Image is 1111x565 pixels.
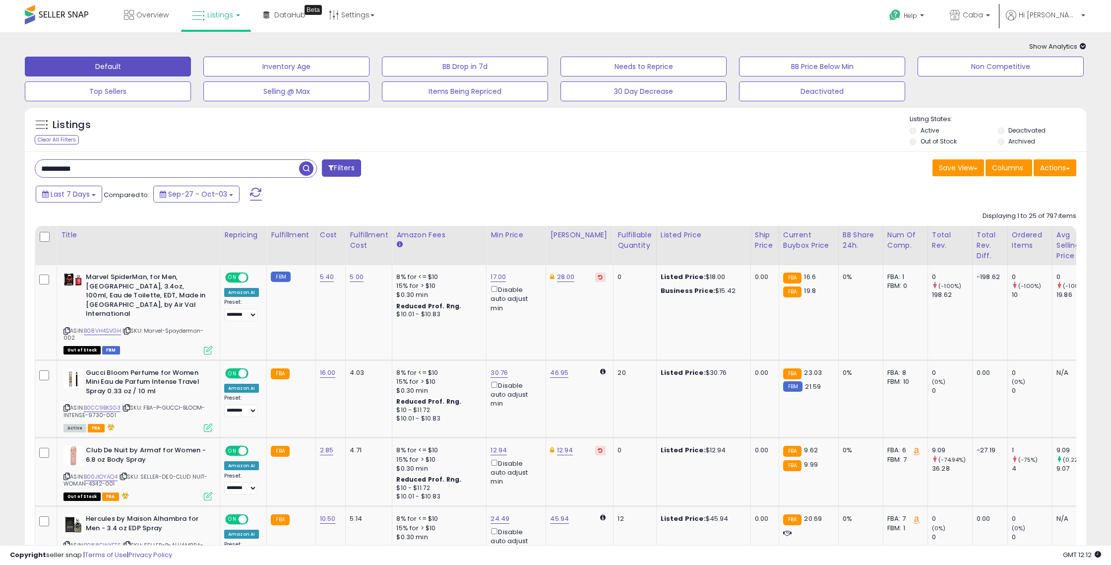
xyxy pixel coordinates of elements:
div: Ordered Items [1012,230,1048,251]
div: $18.00 [661,273,743,282]
div: 5.14 [350,514,384,523]
img: 31z-qj-OADL._SL40_.jpg [63,446,83,466]
span: OFF [247,369,263,377]
div: 0 [1012,273,1052,282]
div: 0 [932,368,972,377]
a: Hi [PERSON_NAME] [1006,10,1085,32]
div: 1 [1012,446,1052,455]
div: BB Share 24h. [843,230,879,251]
div: Clear All Filters [35,135,79,144]
small: Amazon Fees. [396,240,402,249]
button: Columns [986,159,1032,176]
b: Reduced Prof. Rng. [396,302,461,310]
div: 0 [1056,273,1097,282]
div: Disable auto adjust min [491,284,538,313]
b: Listed Price: [661,368,706,377]
div: $30.76 [661,368,743,377]
div: 20 [617,368,648,377]
button: Inventory Age [203,57,370,76]
a: 28.00 [557,272,575,282]
span: Show Analytics [1029,42,1086,51]
div: 0 [1012,386,1052,395]
div: -27.19 [977,446,1000,455]
button: Selling @ Max [203,81,370,101]
div: 4 [1012,464,1052,473]
div: Amazon AI [224,288,259,297]
div: [PERSON_NAME] [550,230,609,240]
small: FBA [783,273,802,283]
div: ASIN: [63,446,212,499]
b: Listed Price: [661,445,706,455]
div: 15% for > $10 [396,377,479,386]
span: Caba [963,10,983,20]
small: FBA [271,514,289,525]
i: Get Help [889,9,901,21]
small: (0%) [932,378,946,386]
small: FBA [783,446,802,457]
img: 41W0AA0BgCL._SL40_.jpg [63,514,83,534]
button: 30 Day Decrease [560,81,727,101]
div: $12.94 [661,446,743,455]
div: Avg Selling Price [1056,230,1093,261]
a: Help [881,1,934,32]
label: Deactivated [1008,126,1046,135]
button: Deactivated [739,81,905,101]
div: FBM: 0 [887,282,920,290]
div: 0.00 [977,514,1000,523]
a: Terms of Use [85,550,127,560]
div: Preset: [224,299,259,321]
b: Reduced Prof. Rng. [396,397,461,406]
span: DataHub [274,10,306,20]
small: FBA [783,368,802,379]
span: Compared to: [104,190,149,200]
span: | SKU: Marvel-Spayderman-002 [63,327,203,342]
div: 15% for > $10 [396,282,479,290]
small: FBA [783,286,802,297]
div: 19.86 [1056,290,1097,299]
div: Displaying 1 to 25 of 797 items [983,212,1076,221]
div: 10 [1012,290,1052,299]
span: 2025-10-11 12:12 GMT [1063,550,1101,560]
div: Min Price [491,230,542,240]
div: ASIN: [63,273,212,353]
small: (-100%) [938,282,961,290]
div: N/A [1056,514,1089,523]
div: 0 [932,514,972,523]
div: N/A [1056,368,1089,377]
div: 0% [843,514,875,523]
b: Gucci Bloom Perfume for Women Mini Eau de Parfum Intense Travel Spray 0.33 oz / 10 ml [86,368,206,399]
div: Repricing [224,230,262,240]
div: $15.42 [661,286,743,295]
b: Hercules by Maison Alhambra for Men - 3.4 oz EDP Spray [86,514,206,535]
div: Disable auto adjust min [491,526,538,555]
span: FBM [102,346,120,354]
div: 0 [1012,514,1052,523]
span: | SKU: SELLER-DE0-CLUD NUIT- WOMAN-4342-001 [63,473,208,488]
div: FBM: 10 [887,377,920,386]
small: (-100%) [1063,282,1086,290]
span: Help [904,11,917,20]
a: 30.76 [491,368,508,378]
div: 9.07 [1056,464,1097,473]
small: (0%) [1012,524,1026,532]
div: Total Rev. Diff. [977,230,1003,261]
div: 9.09 [932,446,972,455]
div: Tooltip anchor [305,5,322,15]
div: $10.01 - $10.83 [396,415,479,423]
div: 0 [617,446,648,455]
div: Fulfillment [271,230,311,240]
span: OFF [247,447,263,455]
div: Amazon AI [224,530,259,539]
small: (-75%) [1018,456,1038,464]
a: B088CWXFTS [84,541,121,550]
img: 31HVLtKtHgL._SL40_.jpg [63,368,83,388]
label: Archived [1008,137,1035,145]
div: FBA: 1 [887,273,920,282]
div: $0.30 min [396,533,479,542]
div: Preset: [224,395,259,417]
small: (0%) [932,524,946,532]
a: B00JIOYAQ4 [84,473,118,481]
div: 15% for > $10 [396,524,479,533]
div: 12 [617,514,648,523]
a: 12.94 [491,445,507,455]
